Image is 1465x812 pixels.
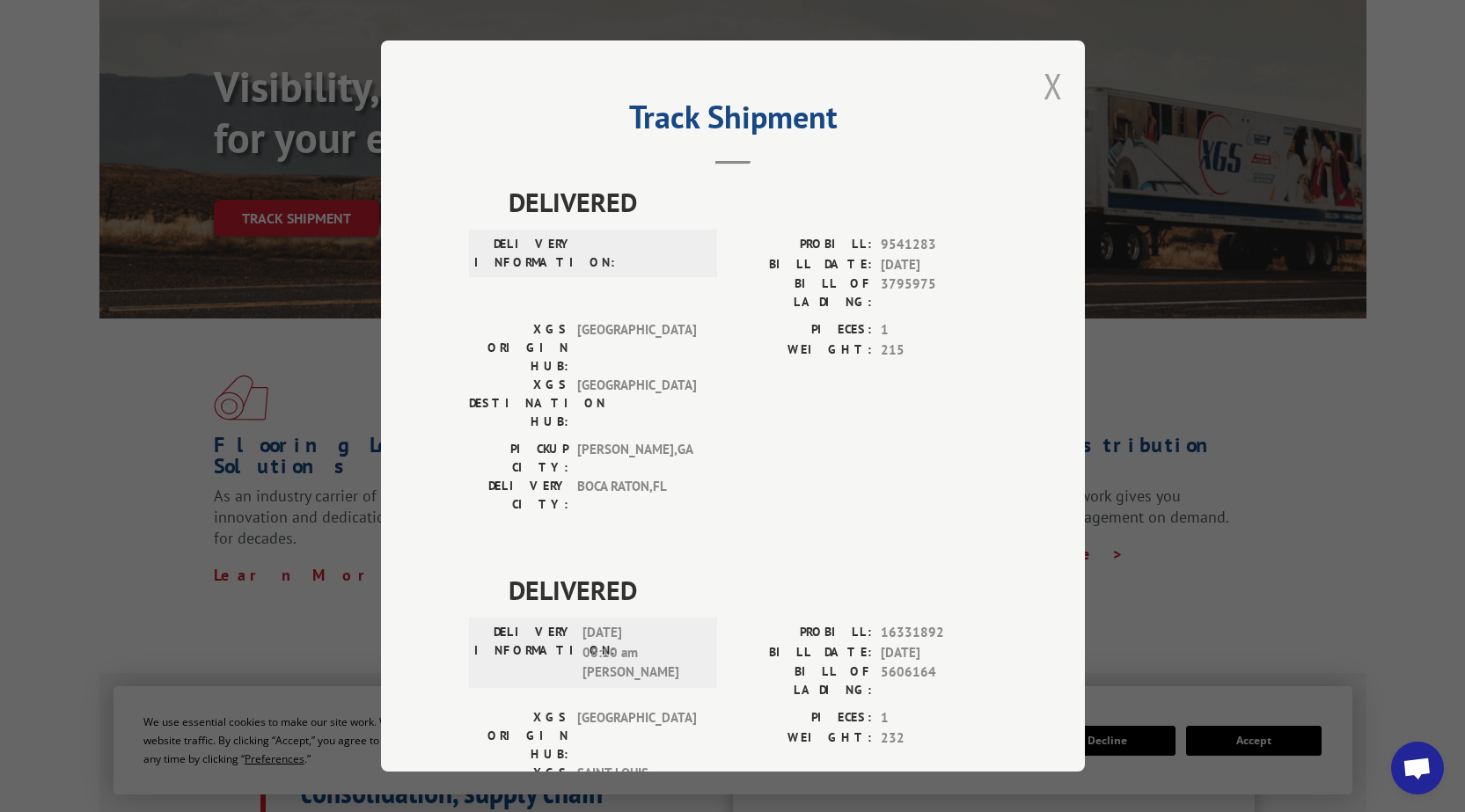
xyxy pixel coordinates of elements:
span: 1 [881,320,997,340]
label: DELIVERY INFORMATION: [474,623,574,683]
label: WEIGHT: [733,728,872,749]
span: [DATE] [881,255,997,275]
span: [GEOGRAPHIC_DATA] [577,320,696,376]
label: XGS DESTINATION HUB: [469,376,568,431]
h2: Track Shipment [469,105,997,138]
span: DELIVERED [509,182,997,222]
label: BILL DATE: [733,255,872,275]
div: Open chat [1391,742,1444,794]
span: 9541283 [881,235,997,255]
span: 232 [881,728,997,749]
span: [DATE] 08:10 am [PERSON_NAME] [582,623,701,683]
span: BOCA RATON , FL [577,477,696,514]
label: PROBILL: [733,235,872,255]
span: 215 [881,340,997,361]
label: DELIVERY CITY: [469,477,568,514]
label: PICKUP CITY: [469,440,568,477]
label: BILL OF LADING: [733,274,872,311]
label: PIECES: [733,708,872,728]
label: XGS ORIGIN HUB: [469,320,568,376]
span: [GEOGRAPHIC_DATA] [577,708,696,764]
span: 3795975 [881,274,997,311]
span: 16331892 [881,623,997,643]
label: WEIGHT: [733,340,872,361]
span: DELIVERED [509,570,997,610]
label: DELIVERY INFORMATION: [474,235,574,272]
label: PIECES: [733,320,872,340]
label: XGS ORIGIN HUB: [469,708,568,764]
label: PROBILL: [733,623,872,643]
span: 1 [881,708,997,728]
span: [PERSON_NAME] , GA [577,440,696,477]
label: BILL OF LADING: [733,662,872,699]
span: 5606164 [881,662,997,699]
button: Close modal [1044,62,1063,109]
span: [DATE] [881,643,997,663]
label: BILL DATE: [733,643,872,663]
span: [GEOGRAPHIC_DATA] [577,376,696,431]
